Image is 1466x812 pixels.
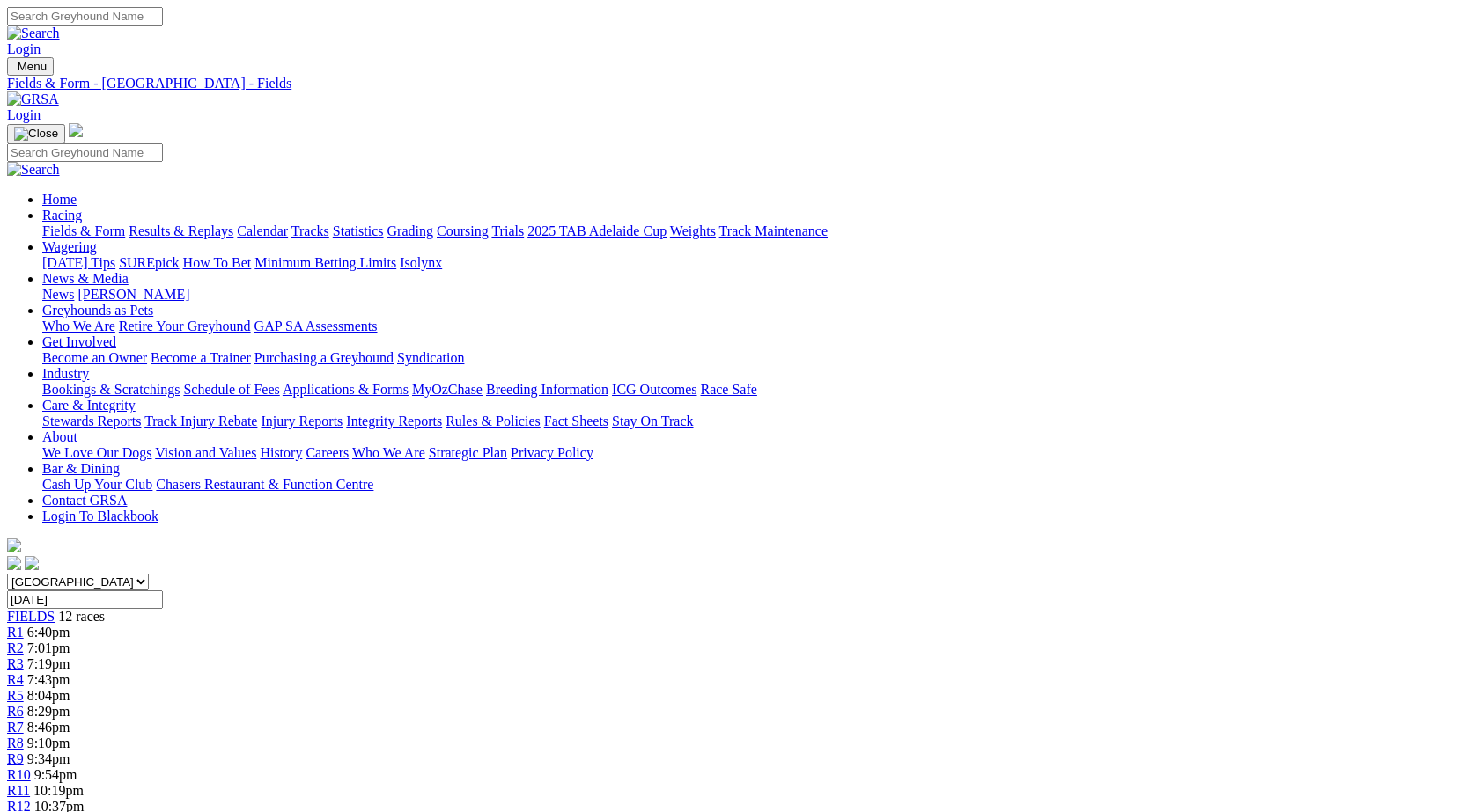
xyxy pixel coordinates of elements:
[612,382,696,397] a: ICG Outcomes
[42,461,120,476] a: Bar & Dining
[42,192,77,207] a: Home
[260,445,302,460] a: History
[42,318,115,333] a: Who We Are
[42,287,1459,303] div: News & Media
[7,704,24,719] a: R6
[42,208,82,223] a: Racing
[42,398,136,413] a: Care & Integrity
[27,656,70,671] span: 7:19pm
[7,143,163,162] input: Search
[387,223,433,238] a: Grading
[254,255,396,270] a: Minimum Betting Limits
[144,413,257,428] a: Track Injury Rebate
[27,688,70,703] span: 8:04pm
[7,751,24,766] a: R9
[254,350,394,365] a: Purchasing a Greyhound
[42,239,97,254] a: Wagering
[491,223,524,238] a: Trials
[254,318,378,333] a: GAP SA Assessments
[397,350,464,365] a: Syndication
[7,783,30,798] span: R11
[7,590,163,609] input: Select date
[700,382,756,397] a: Race Safe
[7,556,21,570] img: facebook.svg
[7,640,24,655] a: R2
[42,255,1459,271] div: Wagering
[27,735,70,750] span: 9:10pm
[7,107,41,122] a: Login
[27,672,70,687] span: 7:43pm
[27,640,70,655] span: 7:01pm
[544,413,608,428] a: Fact Sheets
[183,255,252,270] a: How To Bet
[58,609,105,624] span: 12 races
[27,751,70,766] span: 9:34pm
[42,445,151,460] a: We Love Our Dogs
[291,223,329,238] a: Tracks
[7,124,65,143] button: Toggle navigation
[42,287,74,302] a: News
[42,223,1459,239] div: Racing
[27,625,70,640] span: 6:40pm
[129,223,233,238] a: Results & Replays
[670,223,716,238] a: Weights
[42,334,116,349] a: Get Involved
[42,318,1459,334] div: Greyhounds as Pets
[400,255,442,270] a: Isolynx
[183,382,279,397] a: Schedule of Fees
[14,127,58,141] img: Close
[7,76,1459,91] a: Fields & Form - [GEOGRAPHIC_DATA] - Fields
[283,382,409,397] a: Applications & Forms
[412,382,483,397] a: MyOzChase
[42,508,158,523] a: Login To Blackbook
[527,223,667,238] a: 2025 TAB Adelaide Cup
[42,382,1459,398] div: Industry
[7,735,24,750] a: R8
[7,7,163,26] input: Search
[42,350,1459,366] div: Get Involved
[42,382,180,397] a: Bookings & Scratchings
[7,57,54,76] button: Toggle navigation
[156,477,373,492] a: Chasers Restaurant & Function Centre
[352,445,425,460] a: Who We Are
[7,720,24,735] a: R7
[42,413,1459,429] div: Care & Integrity
[34,767,77,782] span: 9:54pm
[42,366,89,381] a: Industry
[18,60,47,73] span: Menu
[261,413,343,428] a: Injury Reports
[42,477,1459,493] div: Bar & Dining
[27,720,70,735] span: 8:46pm
[33,783,84,798] span: 10:19pm
[155,445,256,460] a: Vision and Values
[7,26,60,41] img: Search
[7,767,31,782] a: R10
[42,303,153,318] a: Greyhounds as Pets
[7,688,24,703] a: R5
[719,223,828,238] a: Track Maintenance
[306,445,349,460] a: Careers
[7,91,59,107] img: GRSA
[7,672,24,687] a: R4
[77,287,189,302] a: [PERSON_NAME]
[42,445,1459,461] div: About
[7,538,21,552] img: logo-grsa-white.png
[42,350,147,365] a: Become an Owner
[612,413,693,428] a: Stay On Track
[25,556,39,570] img: twitter.svg
[486,382,608,397] a: Breeding Information
[237,223,288,238] a: Calendar
[7,656,24,671] a: R3
[42,477,152,492] a: Cash Up Your Club
[7,625,24,640] a: R1
[151,350,251,365] a: Become a Trainer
